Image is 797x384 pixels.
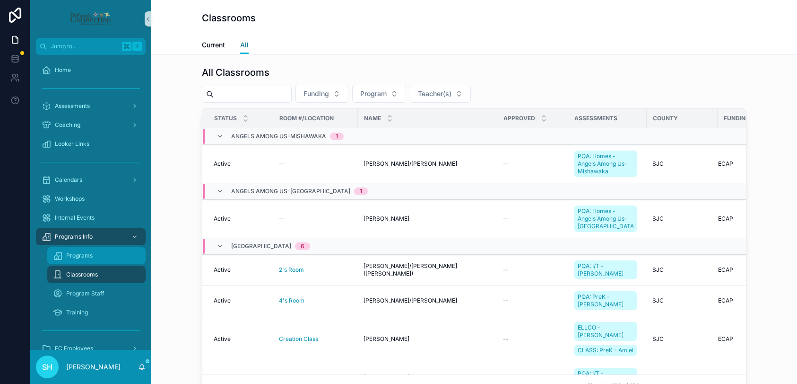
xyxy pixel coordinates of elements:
span: Angels Among Us-[GEOGRAPHIC_DATA] [231,188,350,195]
a: [PERSON_NAME] [364,335,492,343]
a: All [240,36,249,54]
a: PQA: Homes - Angels Among Us-[GEOGRAPHIC_DATA] [574,205,637,232]
button: Select Button [295,85,348,103]
span: Looker Links [55,140,89,148]
span: PQA: I/T - [PERSON_NAME] [578,262,633,277]
a: PQA: I/T - [PERSON_NAME] [574,259,641,281]
a: -- [503,297,563,304]
a: PQA: Homes - Angels Among Us-Mishawaka [574,149,641,179]
span: [GEOGRAPHIC_DATA] [231,242,291,250]
span: SJC [652,160,664,168]
span: [PERSON_NAME] [364,374,409,381]
a: Infant Room [279,374,311,381]
a: 2's Room [279,266,352,274]
span: Name [364,115,381,122]
a: -- [503,374,563,381]
a: SJC [652,215,712,223]
span: Home [55,66,71,74]
p: [PERSON_NAME] [66,362,121,372]
span: Active [214,374,231,381]
a: Calendars [36,171,146,188]
span: All [240,40,249,50]
span: Funding [303,89,329,98]
a: Home [36,62,146,79]
button: Select Button [352,85,406,103]
span: ECAP [718,160,733,168]
span: -- [503,215,509,223]
a: PQA: PreK - [PERSON_NAME] [574,289,641,312]
a: Active [214,335,268,343]
span: Current [202,40,225,50]
a: Assessments [36,98,146,115]
button: Jump to...K [36,38,146,55]
div: scrollable content [30,55,151,350]
a: SJC [652,335,712,343]
a: PQA: Homes - Angels Among Us-Mishawaka [574,151,637,177]
div: 1 [336,133,338,140]
span: ECAP [718,266,733,274]
a: Programs [47,247,146,264]
a: -- [503,215,563,223]
a: FC Employees [36,340,146,357]
a: Infant Room [279,374,352,381]
a: PQA: PreK - [PERSON_NAME] [574,291,637,310]
span: CLASS: PreK - Amiel [578,347,633,354]
span: County [653,115,678,122]
a: Workshops [36,190,146,207]
span: K [133,43,141,50]
span: Coaching [55,121,80,129]
a: SJC [652,297,712,304]
a: -- [503,266,563,274]
a: [PERSON_NAME]/[PERSON_NAME] [364,297,492,304]
a: -- [279,160,352,168]
a: -- [503,335,563,343]
a: SJC [652,374,712,381]
a: ECAP [718,374,792,381]
a: Training [47,304,146,321]
span: SJC [652,215,664,223]
a: Active [214,160,268,168]
div: 6 [301,242,304,250]
a: ELLCO - [PERSON_NAME]CLASS: PreK - Amiel [574,320,641,358]
a: Active [214,374,268,381]
span: Status [214,115,237,122]
a: ECAP [718,335,792,343]
span: Program Staff [66,290,104,297]
span: ELLCO - [PERSON_NAME] [578,324,633,339]
span: Jump to... [51,43,118,50]
span: SJC [652,297,664,304]
span: [PERSON_NAME] [364,335,409,343]
span: Classrooms [66,271,98,278]
span: ECAP [718,374,733,381]
img: App logo [69,11,112,27]
span: Active [214,160,231,168]
a: SJC [652,266,712,274]
span: Programs Info [55,233,93,241]
span: Teacher(s) [418,89,451,98]
span: Assessments [574,115,617,122]
span: -- [503,160,509,168]
span: [PERSON_NAME] [364,215,409,223]
a: Looker Links [36,135,146,152]
a: SJC [652,160,712,168]
a: [PERSON_NAME] [364,374,492,381]
span: Active [214,215,231,223]
span: Calendars [55,176,82,184]
span: SH [42,361,52,373]
a: 4's Room [279,297,304,304]
span: SJC [652,335,664,343]
button: Select Button [410,85,471,103]
span: -- [279,215,285,223]
a: Creation Class [279,335,318,343]
a: ECAP [718,266,792,274]
span: ECAP [718,297,733,304]
a: ECAP [718,215,792,223]
span: Active [214,335,231,343]
a: ECAP [718,160,792,168]
span: PQA: Homes - Angels Among Us-[GEOGRAPHIC_DATA] [578,207,633,230]
a: PQA: I/T - [PERSON_NAME] [574,260,637,279]
a: Program Staff [47,285,146,302]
